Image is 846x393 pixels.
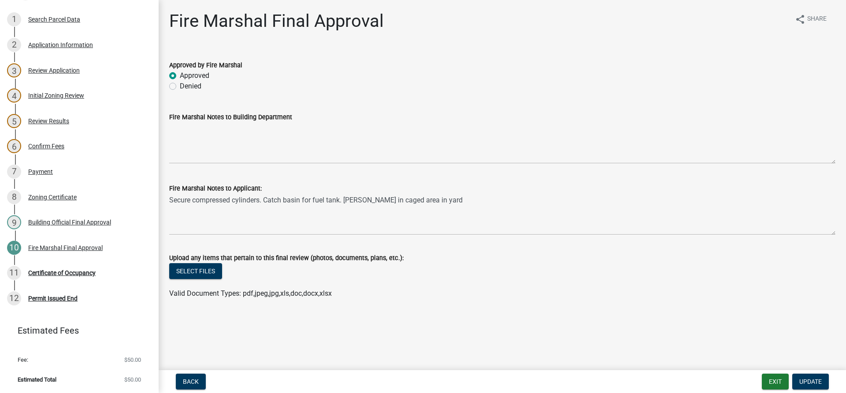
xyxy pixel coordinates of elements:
[762,374,789,389] button: Exit
[28,169,53,175] div: Payment
[7,322,145,339] a: Estimated Fees
[7,114,21,128] div: 5
[795,14,805,25] i: share
[788,11,834,28] button: shareShare
[28,16,80,22] div: Search Parcel Data
[180,81,201,92] label: Denied
[7,190,21,204] div: 8
[18,357,28,363] span: Fee:
[180,70,209,81] label: Approved
[7,88,21,103] div: 4
[28,270,96,276] div: Certificate of Occupancy
[7,12,21,26] div: 1
[7,165,21,179] div: 7
[176,374,206,389] button: Back
[28,143,64,149] div: Confirm Fees
[169,186,262,192] label: Fire Marshal Notes to Applicant:
[169,114,292,121] label: Fire Marshal Notes to Building Department
[28,42,93,48] div: Application Information
[124,377,141,382] span: $50.00
[28,245,103,251] div: Fire Marshal Final Approval
[18,377,56,382] span: Estimated Total
[7,38,21,52] div: 2
[7,63,21,77] div: 3
[124,357,141,363] span: $50.00
[28,219,111,225] div: Building Official Final Approval
[169,263,222,279] button: Select files
[183,378,199,385] span: Back
[7,241,21,255] div: 10
[799,378,822,385] span: Update
[28,92,84,99] div: Initial Zoning Review
[169,255,404,261] label: Upload any items that pertain to this final review (photos, documents, plans, etc.):
[28,67,80,73] div: Review Application
[28,295,78,301] div: Permit Issued End
[169,62,242,69] label: Approved by Fire Marshal
[169,289,332,298] span: Valid Document Types: pdf,jpeg,jpg,xls,doc,docx,xlsx
[28,118,69,124] div: Review Results
[7,291,21,305] div: 12
[792,374,829,389] button: Update
[169,11,384,32] h1: Fire Marshal Final Approval
[7,139,21,153] div: 6
[7,215,21,229] div: 9
[28,194,77,200] div: Zoning Certificate
[7,266,21,280] div: 11
[807,14,827,25] span: Share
